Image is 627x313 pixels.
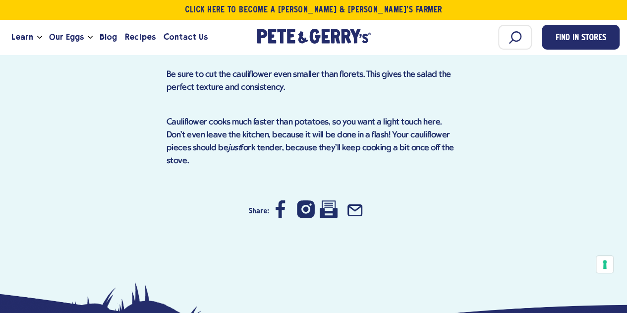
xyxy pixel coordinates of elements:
[228,143,241,153] em: just
[167,68,460,94] p: Be sure to cut the cauliflower even smaller than florets. This gives the salad the perfect textur...
[160,24,212,51] a: Contact Us
[249,197,269,225] h3: Share:
[596,256,613,273] button: Your consent preferences for tracking technologies
[88,36,93,39] button: Open the dropdown menu for Our Eggs
[11,31,33,43] span: Learn
[125,31,155,43] span: Recipes
[167,116,460,168] p: Cauliflower cooks much faster than potatoes, so you want a light touch here. Don’t even leave the...
[96,24,121,51] a: Blog
[542,25,620,50] a: Find in Stores
[49,31,84,43] span: Our Eggs
[45,24,88,51] a: Our Eggs
[346,212,364,220] a: Share by Email
[164,31,208,43] span: Contact Us
[100,31,117,43] span: Blog
[121,24,159,51] a: Recipes
[7,24,37,51] a: Learn
[37,36,42,39] button: Open the dropdown menu for Learn
[498,25,532,50] input: Search
[556,32,606,45] span: Find in Stores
